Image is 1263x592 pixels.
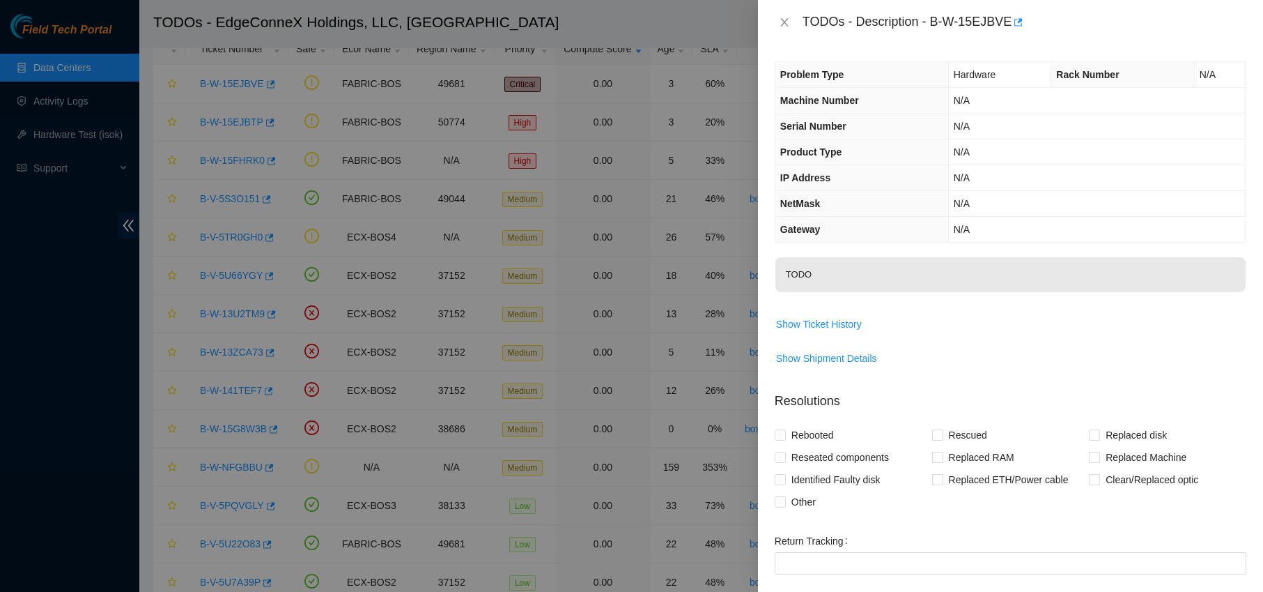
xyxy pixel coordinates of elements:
[779,17,790,28] span: close
[954,198,970,209] span: N/A
[943,469,1074,491] span: Replaced ETH/Power cable
[775,347,878,370] button: Show Shipment Details
[954,146,970,158] span: N/A
[780,172,830,183] span: IP Address
[786,491,821,513] span: Other
[775,552,1246,575] input: Return Tracking
[943,446,1020,469] span: Replaced RAM
[775,257,1246,292] p: TODO
[1200,69,1216,80] span: N/A
[786,446,894,469] span: Reseated components
[954,172,970,183] span: N/A
[954,69,996,80] span: Hardware
[780,95,859,106] span: Machine Number
[780,198,821,209] span: NetMask
[786,424,839,446] span: Rebooted
[943,424,993,446] span: Rescued
[954,224,970,235] span: N/A
[1100,469,1204,491] span: Clean/Replaced optic
[803,11,1246,33] div: TODOs - Description - B-W-15EJBVE
[1100,424,1172,446] span: Replaced disk
[780,224,821,235] span: Gateway
[786,469,886,491] span: Identified Faulty disk
[954,121,970,132] span: N/A
[954,95,970,106] span: N/A
[775,530,853,552] label: Return Tracking
[780,121,846,132] span: Serial Number
[775,16,794,29] button: Close
[1056,69,1119,80] span: Rack Number
[780,69,844,80] span: Problem Type
[775,381,1246,411] p: Resolutions
[775,313,862,335] button: Show Ticket History
[776,317,862,332] span: Show Ticket History
[776,351,877,366] span: Show Shipment Details
[780,146,842,158] span: Product Type
[1100,446,1192,469] span: Replaced Machine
